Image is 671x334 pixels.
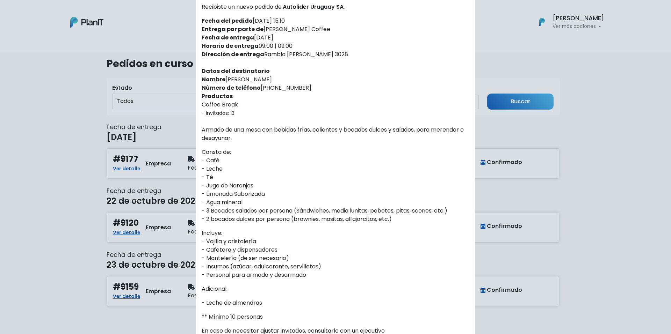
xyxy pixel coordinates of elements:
[202,299,469,307] p: - Leche de almendras
[202,75,225,83] strong: Nombre
[202,148,469,223] p: Consta de: - Café - Leche - Té - Jugo de Naranjas - Limonada Saborizada - Agua mineral - 3 Bocado...
[36,7,101,20] div: ¿Necesitás ayuda?
[202,84,261,92] strong: Número de teléfono
[202,17,253,25] strong: Fecha del pedido
[202,92,233,100] strong: Productos
[202,313,469,321] p: ** Mínimo 10 personas
[202,25,330,34] label: [PERSON_NAME] Coffee
[202,3,469,11] p: Recibiste un nuevo pedido de: .
[202,25,264,33] strong: Entrega por parte de
[202,285,469,293] p: Adicional:
[202,229,469,279] p: Incluye: - Vajilla y cristalería - Cafetera y dispensadores - Mantelería (de ser necesario) - Ins...
[202,42,259,50] strong: Horario de entrega
[202,50,264,58] strong: Dirección de entrega
[202,67,270,75] strong: Datos del destinatario
[283,3,344,11] span: Autolider Uruguay SA
[202,34,254,42] strong: Fecha de entrega
[202,110,235,117] small: - Invitados: 13
[202,126,469,142] p: Armado de una mesa con bebidas frías, calientes y bocados dulces y salados, para merendar o desay...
